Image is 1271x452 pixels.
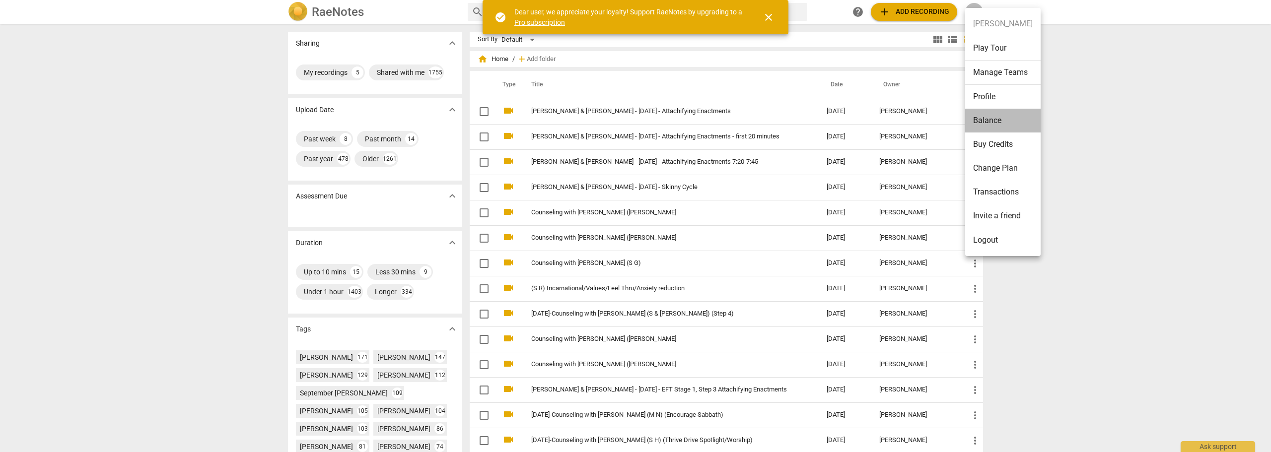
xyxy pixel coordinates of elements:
[494,11,506,23] span: check_circle
[763,11,775,23] span: close
[757,5,780,29] button: Close
[965,36,1041,61] li: Play Tour
[514,18,565,26] a: Pro subscription
[514,7,745,27] div: Dear user, we appreciate your loyalty! Support RaeNotes by upgrading to a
